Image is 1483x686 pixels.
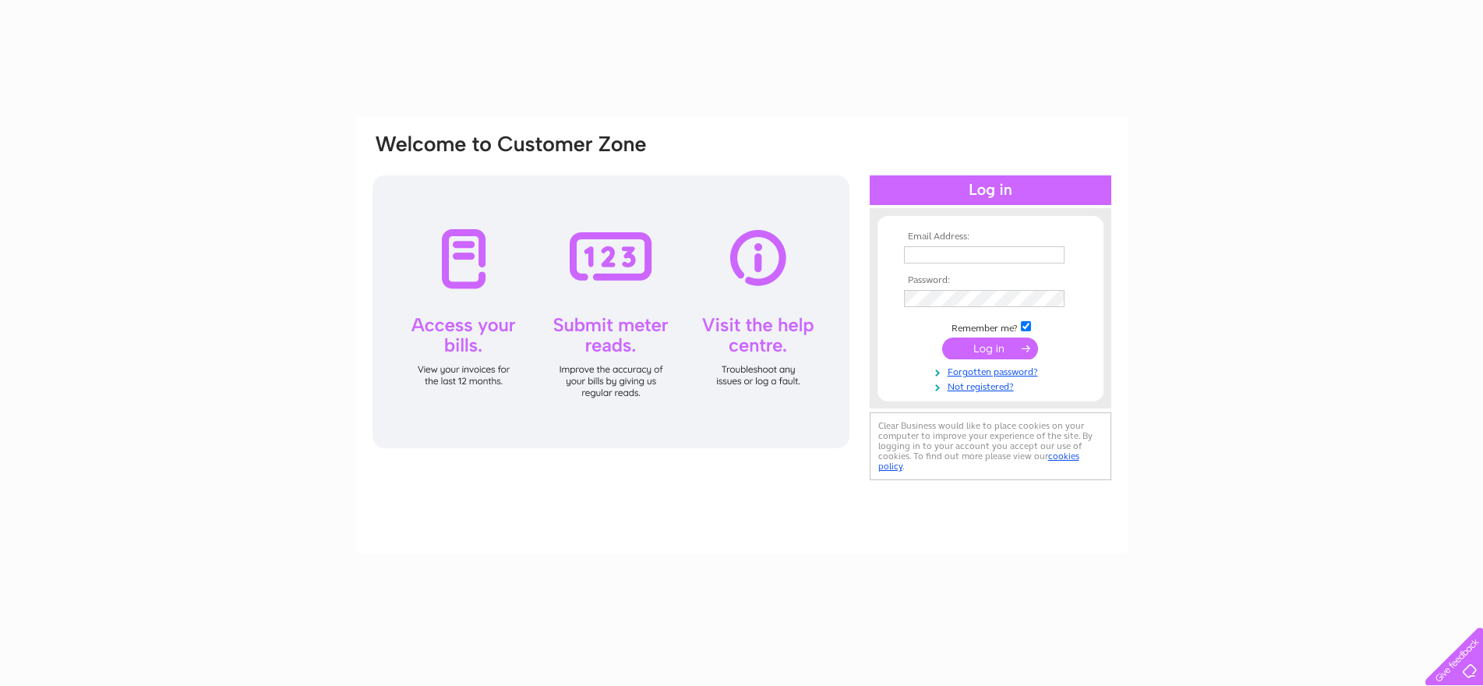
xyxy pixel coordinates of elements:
th: Password: [900,275,1081,286]
a: Not registered? [904,378,1081,393]
th: Email Address: [900,232,1081,242]
a: Forgotten password? [904,363,1081,378]
input: Submit [942,338,1038,359]
a: cookies policy [878,451,1079,472]
td: Remember me? [900,319,1081,334]
div: Clear Business would like to place cookies on your computer to improve your experience of the sit... [870,412,1111,480]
